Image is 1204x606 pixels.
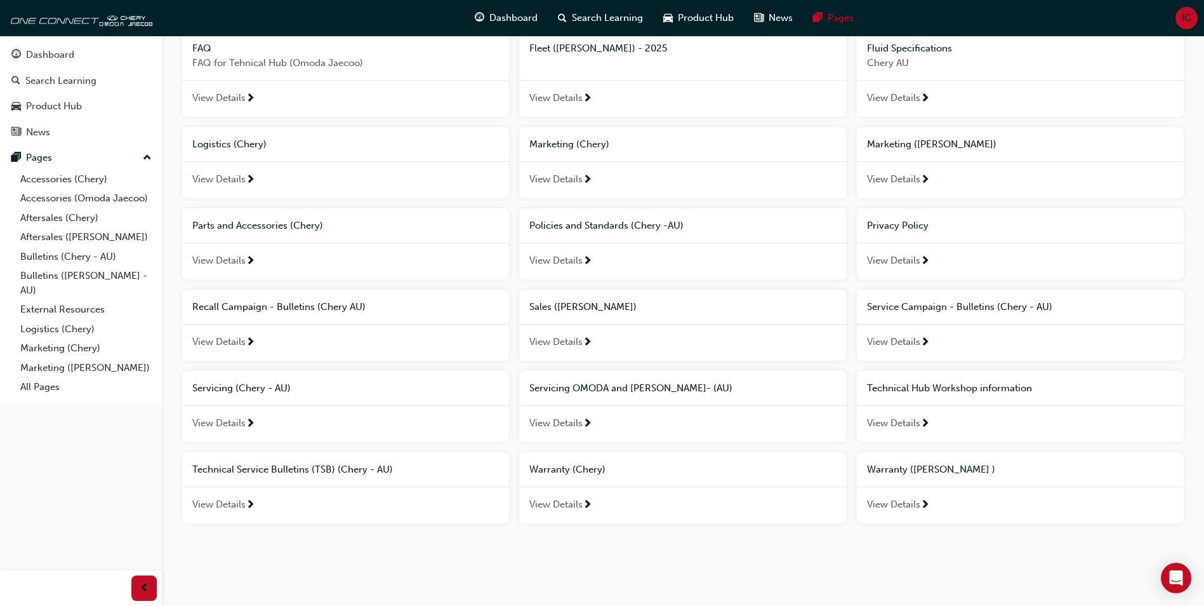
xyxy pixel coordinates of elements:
span: next-icon [246,93,255,105]
a: Warranty (Chery)View Details [519,452,846,523]
span: Technical Hub Workshop information [867,382,1032,394]
span: next-icon [583,93,592,105]
span: View Details [192,416,246,431]
div: Open Intercom Messenger [1161,563,1191,593]
span: Product Hub [678,11,734,25]
span: Sales ([PERSON_NAME]) [529,301,637,313]
span: View Details [529,91,583,105]
a: Sales ([PERSON_NAME])View Details [519,290,846,361]
a: Servicing (Chery - AU)View Details [182,371,509,442]
a: FAQFAQ for Tehnical Hub (Omoda Jaecoo)View Details [182,31,509,117]
a: news-iconNews [744,5,803,31]
span: next-icon [583,256,592,267]
a: Logistics (Chery)View Details [182,127,509,198]
span: View Details [192,172,246,187]
a: Fluid SpecificationsChery AUView Details [857,31,1184,117]
span: news-icon [11,127,21,138]
span: Marketing ([PERSON_NAME]) [867,138,996,150]
button: Pages [5,146,157,170]
span: news-icon [754,10,764,26]
span: next-icon [246,175,255,186]
span: next-icon [583,419,592,430]
a: Search Learning [5,69,157,93]
span: View Details [529,416,583,431]
a: Accessories (Chery) [15,170,157,189]
span: next-icon [246,419,255,430]
span: next-icon [920,500,930,511]
span: next-icon [246,337,255,349]
span: guage-icon [475,10,484,26]
span: car-icon [663,10,673,26]
span: Search Learning [572,11,643,25]
span: View Details [192,497,246,512]
span: View Details [192,335,246,349]
a: Product Hub [5,95,157,118]
a: Privacy PolicyView Details [857,208,1184,279]
span: View Details [867,416,920,431]
span: Warranty ([PERSON_NAME] ) [867,464,995,475]
span: Warranty (Chery) [529,464,605,475]
span: next-icon [246,256,255,267]
a: Servicing OMODA and [PERSON_NAME]- (AU)View Details [519,371,846,442]
span: View Details [529,253,583,268]
button: IC [1175,7,1198,29]
div: Search Learning [25,74,96,88]
a: Marketing ([PERSON_NAME]) [15,358,157,378]
span: FAQ [192,43,211,54]
span: Fleet ([PERSON_NAME]) - 2025 [529,43,667,54]
a: guage-iconDashboard [465,5,548,31]
span: next-icon [583,175,592,186]
span: up-icon [143,150,152,166]
span: Chery AU [867,56,1174,71]
div: Dashboard [26,48,74,62]
span: next-icon [920,175,930,186]
a: External Resources [15,300,157,320]
a: Warranty ([PERSON_NAME] )View Details [857,452,1184,523]
span: Servicing (Chery - AU) [192,382,291,394]
div: News [26,125,50,140]
span: View Details [192,253,246,268]
span: next-icon [583,500,592,511]
span: Policies and Standards (Chery -AU) [529,220,684,231]
span: next-icon [583,337,592,349]
a: Technical Service Bulletins (TSB) (Chery - AU)View Details [182,452,509,523]
a: Policies and Standards (Chery -AU)View Details [519,208,846,279]
a: Logistics (Chery) [15,320,157,339]
span: next-icon [920,419,930,430]
span: next-icon [920,337,930,349]
span: Marketing (Chery) [529,138,609,150]
span: Servicing OMODA and [PERSON_NAME]- (AU) [529,382,732,394]
span: car-icon [11,101,21,112]
span: Parts and Accessories (Chery) [192,220,323,231]
span: News [769,11,793,25]
span: Logistics (Chery) [192,138,267,150]
span: View Details [529,172,583,187]
span: Pages [828,11,854,25]
span: View Details [867,253,920,268]
span: prev-icon [140,581,149,596]
a: Dashboard [5,43,157,67]
span: pages-icon [813,10,823,26]
a: Fleet ([PERSON_NAME]) - 2025View Details [519,31,846,117]
span: search-icon [558,10,567,26]
span: View Details [192,91,246,105]
span: IC [1182,11,1191,25]
img: oneconnect [6,5,152,30]
a: Technical Hub Workshop informationView Details [857,371,1184,442]
a: pages-iconPages [803,5,864,31]
a: Marketing ([PERSON_NAME])View Details [857,127,1184,198]
span: guage-icon [11,50,21,61]
a: search-iconSearch Learning [548,5,653,31]
span: search-icon [11,76,20,87]
a: Aftersales (Chery) [15,208,157,228]
span: pages-icon [11,152,21,164]
a: Parts and Accessories (Chery)View Details [182,208,509,279]
a: car-iconProduct Hub [653,5,744,31]
button: DashboardSearch LearningProduct HubNews [5,41,157,146]
span: View Details [529,497,583,512]
span: Service Campaign - Bulletins (Chery - AU) [867,301,1052,313]
span: View Details [529,335,583,349]
span: next-icon [920,93,930,105]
